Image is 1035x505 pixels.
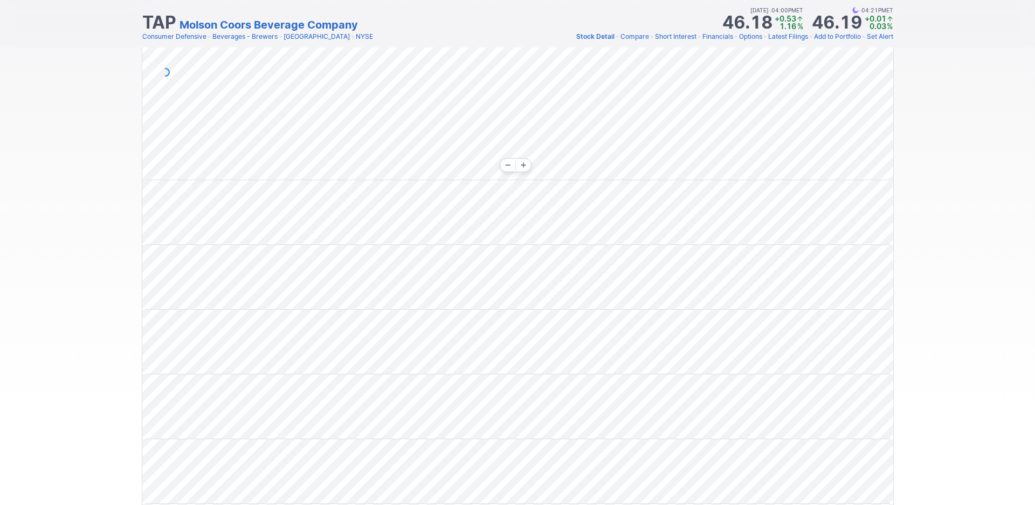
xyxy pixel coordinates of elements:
[734,31,738,42] span: •
[284,31,350,42] a: [GEOGRAPHIC_DATA]
[797,22,803,31] span: %
[812,14,862,31] strong: 46.19
[650,31,654,42] span: •
[702,31,733,42] a: Financials
[859,5,861,15] span: •
[768,31,808,42] a: Latest Filings
[852,5,893,15] span: 04:21PM ET
[212,31,278,42] a: Beverages - Brewers
[142,14,176,31] h1: TAP
[775,14,796,23] span: +0.53
[516,159,531,172] button: Zoom in
[862,31,866,42] span: •
[142,31,206,42] a: Consumer Defensive
[814,31,861,42] a: Add to Portfolio
[500,159,515,172] button: Zoom out
[655,31,696,42] a: Short Interest
[768,32,808,40] span: Latest Filings
[279,31,282,42] span: •
[865,14,886,23] span: +0.01
[739,31,762,42] a: Options
[180,17,358,32] a: Molson Coors Beverage Company
[722,14,772,31] strong: 46.18
[356,31,373,42] a: NYSE
[809,31,813,42] span: •
[887,22,893,31] span: %
[698,31,701,42] span: •
[763,31,767,42] span: •
[576,31,615,42] a: Stock Detail
[616,31,619,42] span: •
[208,31,211,42] span: •
[779,22,796,31] span: 1.16
[750,5,803,15] span: [DATE] 04:00PM ET
[576,32,615,40] span: Stock Detail
[620,31,649,42] a: Compare
[351,31,355,42] span: •
[867,31,893,42] a: Set Alert
[870,22,886,31] span: 0.03
[769,5,771,15] span: •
